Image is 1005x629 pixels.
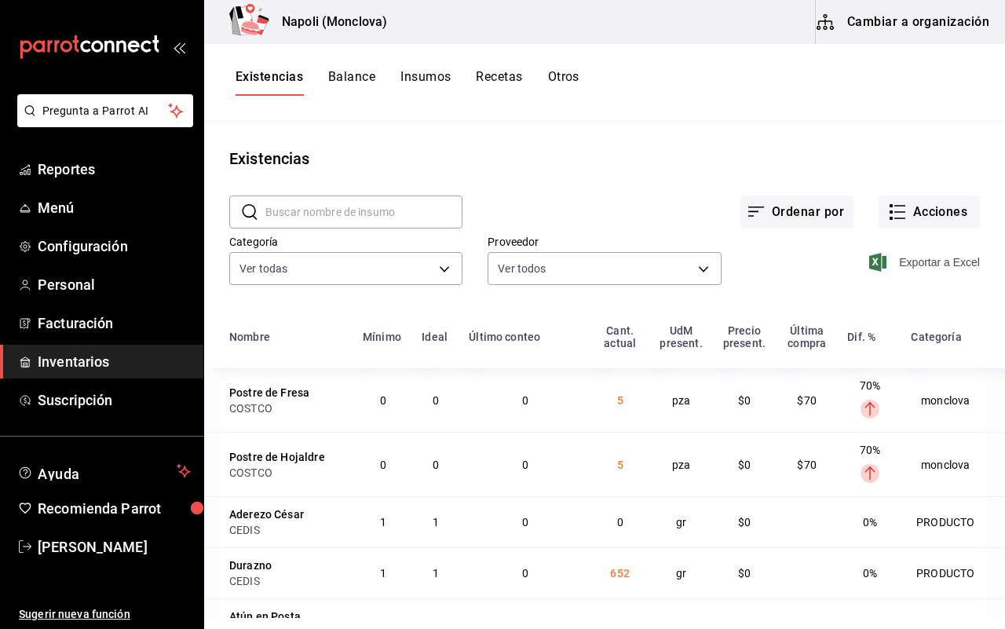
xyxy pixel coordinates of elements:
td: monclova [901,432,1005,496]
span: 652 [610,567,629,580]
div: navigation tabs [236,69,579,96]
div: CEDIS [229,573,344,589]
span: Ver todos [498,261,546,276]
span: 0 [617,516,623,528]
span: 0 [380,394,386,407]
div: COSTCO [229,465,344,481]
span: 5 [617,394,623,407]
span: 0 [522,567,528,580]
h3: Napoli (Monclova) [269,13,387,31]
span: 1 [380,567,386,580]
button: Insumos [400,69,451,96]
td: pza [649,368,712,432]
span: 1 [433,516,439,528]
span: Personal [38,274,191,295]
span: 0 [522,516,528,528]
span: $0 [738,516,751,528]
span: $70 [797,459,816,471]
div: Aderezo César [229,506,304,522]
td: pza [649,432,712,496]
span: Reportes [38,159,191,180]
div: Último conteo [469,331,540,343]
span: 70% [860,444,880,456]
button: Acciones [879,196,980,229]
div: Existencias [229,147,309,170]
button: Otros [548,69,579,96]
span: Facturación [38,313,191,334]
td: gr [649,496,712,547]
span: Menú [38,197,191,218]
div: Última compra [785,324,828,349]
span: $0 [738,567,751,580]
span: Ayuda [38,462,170,481]
input: Buscar nombre de insumo [265,196,462,228]
span: $70 [797,394,816,407]
span: Ver todas [239,261,287,276]
td: gr [649,547,712,598]
div: CEDIS [229,522,344,538]
span: 1 [380,516,386,528]
div: Nombre [229,331,270,343]
div: Mínimo [363,331,401,343]
div: Cant. actual [600,324,640,349]
button: Balance [328,69,375,96]
span: 0% [863,567,877,580]
div: Postre de Fresa [229,385,309,400]
div: Ideal [422,331,448,343]
div: Durazno [229,558,272,573]
span: Configuración [38,236,191,257]
span: Suscripción [38,389,191,411]
button: Pregunta a Parrot AI [17,94,193,127]
div: Precio present. [722,324,766,349]
span: Pregunta a Parrot AI [42,103,169,119]
div: Atún en Posta [229,609,301,624]
span: 0 [433,459,439,471]
span: Sugerir nueva función [19,606,191,623]
td: PRODUCTO [901,496,1005,547]
button: open_drawer_menu [173,41,185,53]
td: monclova [901,368,1005,432]
span: 70% [860,379,880,392]
div: COSTCO [229,400,344,416]
div: Postre de Hojaldre [229,449,325,465]
td: PRODUCTO [901,547,1005,598]
label: Proveedor [488,236,721,247]
div: Dif. % [847,331,875,343]
button: Recetas [476,69,522,96]
span: Inventarios [38,351,191,372]
button: Exportar a Excel [872,253,980,272]
label: Categoría [229,236,462,247]
span: 0 [522,394,528,407]
button: Ordenar por [740,196,853,229]
span: 0% [863,516,877,528]
span: 0 [433,394,439,407]
span: [PERSON_NAME] [38,536,191,558]
span: 0 [522,459,528,471]
span: 1 [433,567,439,580]
span: 0 [380,459,386,471]
div: Categoría [911,331,961,343]
span: $0 [738,459,751,471]
a: Pregunta a Parrot AI [11,114,193,130]
span: $0 [738,394,751,407]
span: Recomienda Parrot [38,498,191,519]
button: Existencias [236,69,303,96]
span: 5 [617,459,623,471]
div: UdM present. [659,324,703,349]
